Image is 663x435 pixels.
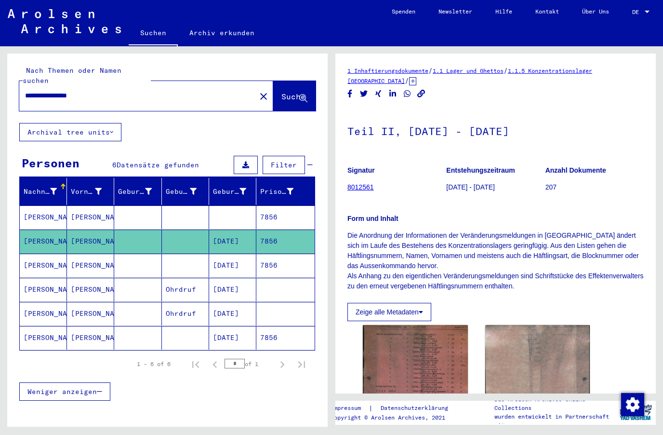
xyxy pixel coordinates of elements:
mat-cell: [PERSON_NAME] [67,302,114,326]
button: First page [186,354,205,374]
a: Archiv erkunden [178,21,266,44]
b: Entstehungszeitraum [446,166,515,174]
button: Next page [273,354,292,374]
mat-cell: [PERSON_NAME] [20,302,67,326]
b: Form und Inhalt [347,215,398,222]
span: / [405,76,409,85]
button: Share on LinkedIn [388,88,398,100]
mat-header-cell: Geburt‏ [162,178,209,205]
mat-cell: [PERSON_NAME] [20,230,67,253]
span: Weniger anzeigen [27,387,97,396]
button: Clear [254,86,273,106]
p: Copyright © Arolsen Archives, 2021 [331,413,460,422]
div: Nachname [24,184,69,199]
img: Arolsen_neg.svg [8,9,121,33]
button: Share on Xing [373,88,384,100]
p: wurden entwickelt in Partnerschaft mit [494,412,616,430]
button: Copy link [416,88,426,100]
mat-header-cell: Prisoner # [256,178,315,205]
button: Share on Facebook [345,88,355,100]
h1: Teil II, [DATE] - [DATE] [347,109,644,151]
mat-cell: [DATE] [209,278,256,301]
mat-cell: [DATE] [209,254,256,277]
mat-cell: [PERSON_NAME] [20,278,67,301]
p: [DATE] - [DATE] [446,182,544,192]
mat-cell: [PERSON_NAME] [67,326,114,350]
span: DE [632,9,643,15]
a: Datenschutzerklärung [373,403,460,413]
img: Zustimmung ändern [621,393,644,416]
a: 1 Inhaftierungsdokumente [347,67,428,74]
mat-cell: [PERSON_NAME] [20,326,67,350]
a: 1.1 Lager und Ghettos [433,67,504,74]
div: Geburtsdatum [213,187,246,197]
div: Prisoner # [260,187,293,197]
div: Geburt‏ [166,184,209,199]
button: Weniger anzeigen [19,382,110,401]
button: Share on WhatsApp [402,88,412,100]
button: Archival tree units [19,123,121,141]
mat-cell: [DATE] [209,230,256,253]
p: Die Anordnung der Informationen der Veränderungsmeldungen in [GEOGRAPHIC_DATA] ändert sich im Lau... [347,231,644,291]
div: of 1 [225,359,273,368]
div: Geburtsname [118,184,163,199]
mat-cell: 7856 [256,205,315,229]
mat-header-cell: Geburtsdatum [209,178,256,205]
div: Vorname [71,187,102,197]
img: yv_logo.png [618,400,654,424]
b: Anzahl Dokumente [545,166,606,174]
mat-cell: [PERSON_NAME] [67,278,114,301]
button: Zeige alle Metadaten [347,303,431,321]
mat-icon: close [258,91,269,102]
a: 8012561 [347,183,374,191]
a: Suchen [129,21,178,46]
mat-cell: [PERSON_NAME] [20,254,67,277]
mat-cell: Ohrdruf [162,278,209,301]
div: Geburtsname [118,187,151,197]
div: Vorname [71,184,114,199]
span: Datensätze gefunden [117,161,199,169]
button: Previous page [205,354,225,374]
div: 1 – 6 of 6 [137,360,171,368]
mat-cell: 7856 [256,254,315,277]
span: / [428,66,433,75]
span: / [504,66,508,75]
mat-cell: Ohrdruf [162,302,209,326]
div: Nachname [24,187,57,197]
span: Filter [271,161,297,169]
mat-cell: [PERSON_NAME] [20,205,67,229]
button: Filter [263,156,305,174]
span: Suche [281,92,305,101]
button: Suche [273,81,316,111]
p: 207 [545,182,644,192]
mat-cell: [PERSON_NAME] [67,205,114,229]
mat-cell: 7856 [256,326,315,350]
mat-cell: [PERSON_NAME] [67,230,114,253]
mat-header-cell: Vorname [67,178,114,205]
b: Signatur [347,166,375,174]
mat-label: Nach Themen oder Namen suchen [23,66,121,85]
div: Geburt‏ [166,187,197,197]
button: Share on Twitter [359,88,369,100]
mat-cell: [DATE] [209,302,256,326]
button: Last page [292,354,311,374]
mat-cell: 7856 [256,230,315,253]
mat-header-cell: Nachname [20,178,67,205]
p: Die Arolsen Archives Online-Collections [494,395,616,412]
div: Personen [22,154,80,172]
div: Geburtsdatum [213,184,258,199]
mat-cell: [PERSON_NAME] [67,254,114,277]
mat-cell: [DATE] [209,326,256,350]
mat-header-cell: Geburtsname [114,178,161,205]
span: 6 [112,161,117,169]
div: Prisoner # [260,184,305,199]
div: | [331,403,460,413]
a: Impressum [331,403,369,413]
